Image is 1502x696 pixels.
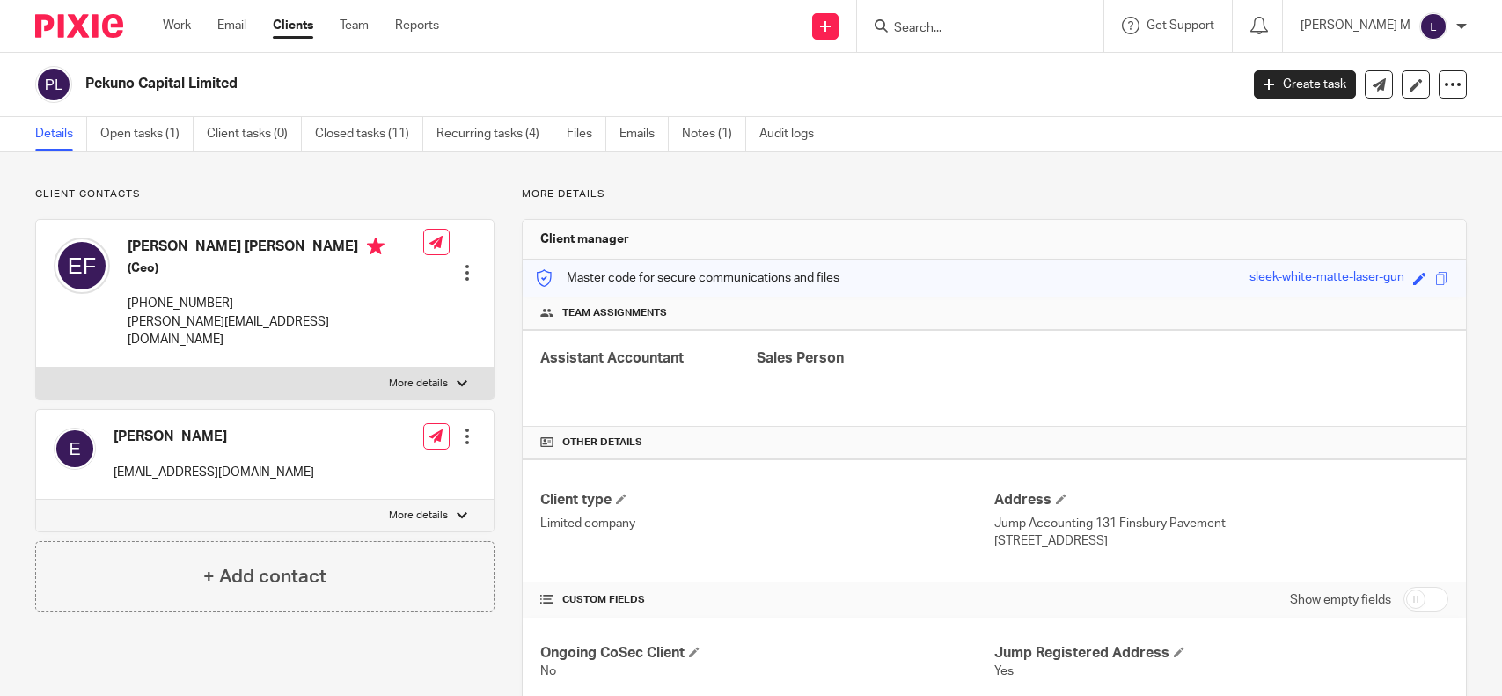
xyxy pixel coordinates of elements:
[389,509,448,523] p: More details
[540,665,556,678] span: No
[367,238,385,255] i: Primary
[128,313,423,349] p: [PERSON_NAME][EMAIL_ADDRESS][DOMAIN_NAME]
[1402,70,1430,99] a: Edit client
[682,117,746,151] a: Notes (1)
[273,17,313,34] a: Clients
[128,238,423,260] h4: [PERSON_NAME] [PERSON_NAME]
[1249,268,1404,289] div: sleek-white-matte-laser-gun
[35,66,72,103] img: svg%3E
[163,17,191,34] a: Work
[128,295,423,312] p: [PHONE_NUMBER]
[217,17,246,34] a: Email
[540,644,994,663] h4: Ongoing CoSec Client
[562,306,667,320] span: Team assignments
[1290,591,1391,609] label: Show empty fields
[994,532,1448,550] p: [STREET_ADDRESS]
[389,377,448,391] p: More details
[759,117,827,151] a: Audit logs
[689,647,700,657] span: Edit Ongoing CoSec Client
[114,428,314,446] h4: [PERSON_NAME]
[100,117,194,151] a: Open tasks (1)
[522,187,1467,201] p: More details
[54,238,110,294] img: svg%3E
[994,644,1448,663] h4: Jump Registered Address
[540,231,629,248] h3: Client manager
[994,491,1448,509] h4: Address
[85,75,999,93] h2: Pekuno Capital Limited
[315,117,423,151] a: Closed tasks (11)
[1365,70,1393,99] a: Send new email
[567,117,606,151] a: Files
[619,117,669,151] a: Emails
[1419,12,1447,40] img: svg%3E
[540,351,684,365] span: Assistant Accountant
[1174,647,1184,657] span: Edit Jump Registered Address
[54,428,96,470] img: svg%3E
[892,21,1051,37] input: Search
[128,260,423,277] h5: (Ceo)
[436,117,553,151] a: Recurring tasks (4)
[1413,272,1426,285] span: Edit code
[1435,272,1448,285] span: Copy to clipboard
[1147,19,1214,32] span: Get Support
[540,491,994,509] h4: Client type
[114,464,314,481] p: [EMAIL_ADDRESS][DOMAIN_NAME]
[1301,17,1410,34] p: [PERSON_NAME] M
[994,665,1014,678] span: Yes
[35,117,87,151] a: Details
[35,14,123,38] img: Pixie
[540,593,994,607] h4: CUSTOM FIELDS
[562,436,642,450] span: Other details
[994,515,1448,532] p: Jump Accounting 131 Finsbury Pavement
[1056,494,1066,504] span: Edit Address
[207,117,302,151] a: Client tasks (0)
[1254,70,1356,99] a: Create task
[616,494,626,504] span: Change Client type
[395,17,439,34] a: Reports
[540,515,994,532] p: Limited company
[340,17,369,34] a: Team
[35,187,495,201] p: Client contacts
[757,351,844,365] span: Sales Person
[203,563,326,590] h4: + Add contact
[536,269,839,287] p: Master code for secure communications and files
